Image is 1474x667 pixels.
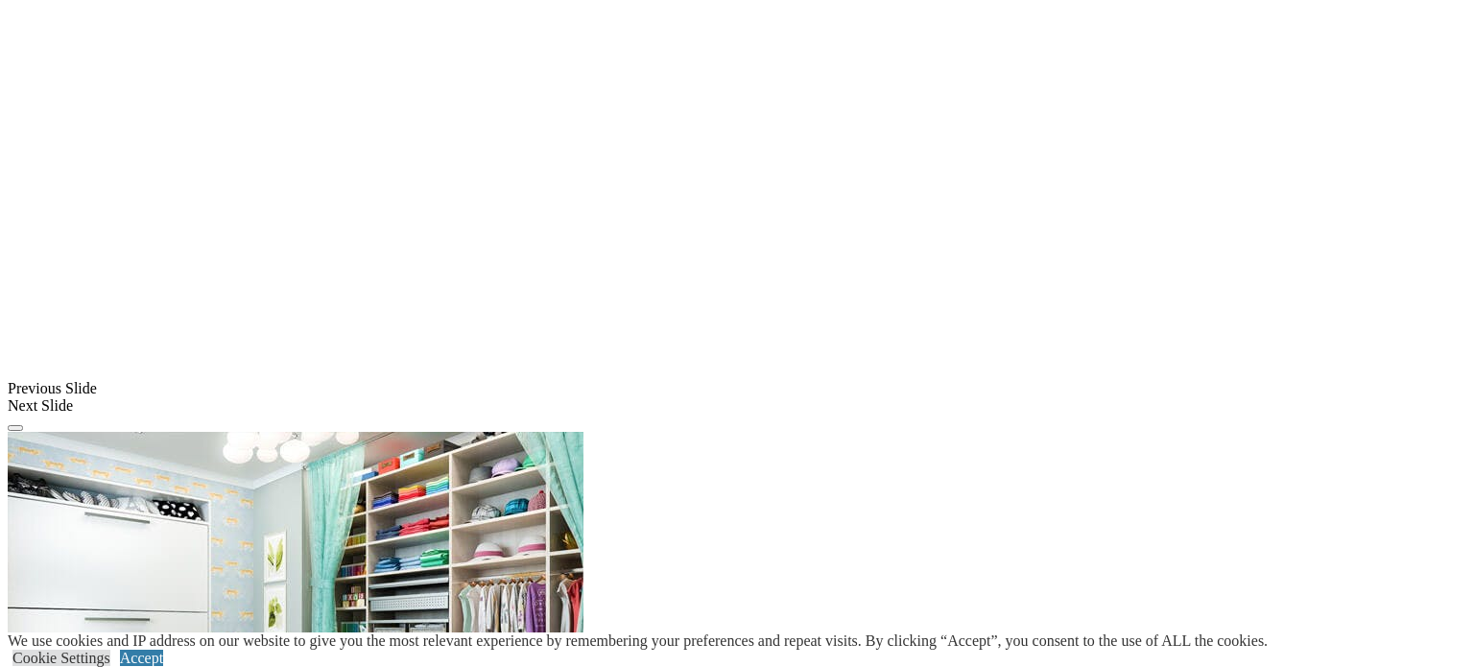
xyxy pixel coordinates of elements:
button: Click here to pause slide show [8,425,23,431]
div: Next Slide [8,397,1466,415]
div: Previous Slide [8,380,1466,397]
a: Cookie Settings [12,650,110,666]
a: Accept [120,650,163,666]
div: We use cookies and IP address on our website to give you the most relevant experience by remember... [8,632,1268,650]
